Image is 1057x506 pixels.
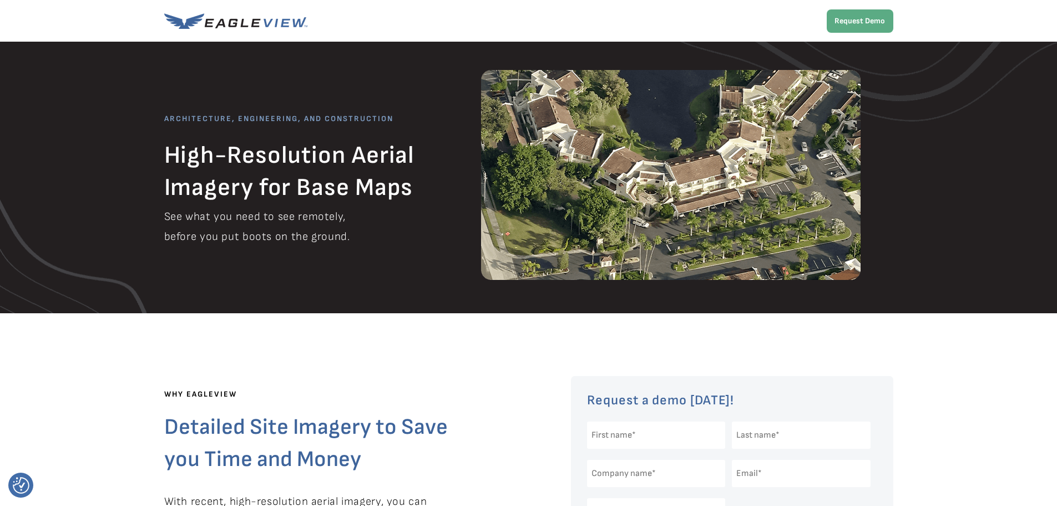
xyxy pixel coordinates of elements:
span: ARCHITECTURE, ENGINEERING, AND CONSTRUCTION [164,114,393,123]
span: Detailed Site Imagery to Save you Time and Money [164,414,448,473]
span: High-Resolution Aerial Imagery for Base Maps [164,141,415,202]
span: Request a demo [DATE]! [587,392,735,408]
input: Company name* [587,460,726,487]
span: WHY EAGLEVIEW [164,389,237,399]
strong: Request Demo [835,16,885,26]
input: First name* [587,422,726,449]
button: Consent Preferences [13,477,29,494]
a: Request Demo [827,9,893,33]
input: Email* [732,460,871,487]
span: See what you need to see remotely, [164,210,346,223]
input: Last name* [732,422,871,449]
img: Revisit consent button [13,477,29,494]
span: before you put boots on the ground. [164,230,350,243]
